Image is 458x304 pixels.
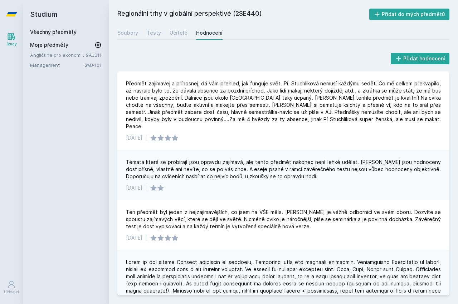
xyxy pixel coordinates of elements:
a: Všechny předměty [30,29,77,35]
div: | [145,134,147,141]
div: [DATE] [126,234,142,241]
button: Přidat hodnocení [391,53,450,64]
div: [DATE] [126,134,142,141]
a: 3MA101 [84,62,102,68]
a: Učitelé [170,26,187,40]
div: Study [6,41,17,47]
div: | [145,234,147,241]
div: Témata která se probírají jsou opravdu zajímavá, ale tento předmět nakonec není lehké udělat. [PE... [126,159,441,180]
div: [DATE] [126,184,142,191]
a: Testy [147,26,161,40]
div: Hodnocení [196,29,223,36]
div: Předmět zajímavej a přínosnej, dá vám přehled, jak funguje svět. Pí. Stuchliková nemusí každýmu s... [126,80,441,130]
a: Study [1,29,21,50]
span: Moje předměty [30,41,68,49]
div: Soubory [117,29,138,36]
div: Ten předmět byl jeden z nejzajímavějších, co jsem na VŠE měla. [PERSON_NAME] je vážně odbornicí v... [126,209,441,230]
button: Přidat do mých předmětů [369,9,450,20]
a: Angličtina pro ekonomická studia 1 (B2/C1) [30,51,86,59]
div: Uživatel [4,289,19,295]
a: Uživatel [1,276,21,298]
a: 2AJ211 [86,52,102,58]
div: | [145,184,147,191]
a: Hodnocení [196,26,223,40]
a: Soubory [117,26,138,40]
h2: Regionální trhy v globální perspektivě (2SE440) [117,9,369,20]
div: Učitelé [170,29,187,36]
a: Management [30,61,84,69]
div: Testy [147,29,161,36]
